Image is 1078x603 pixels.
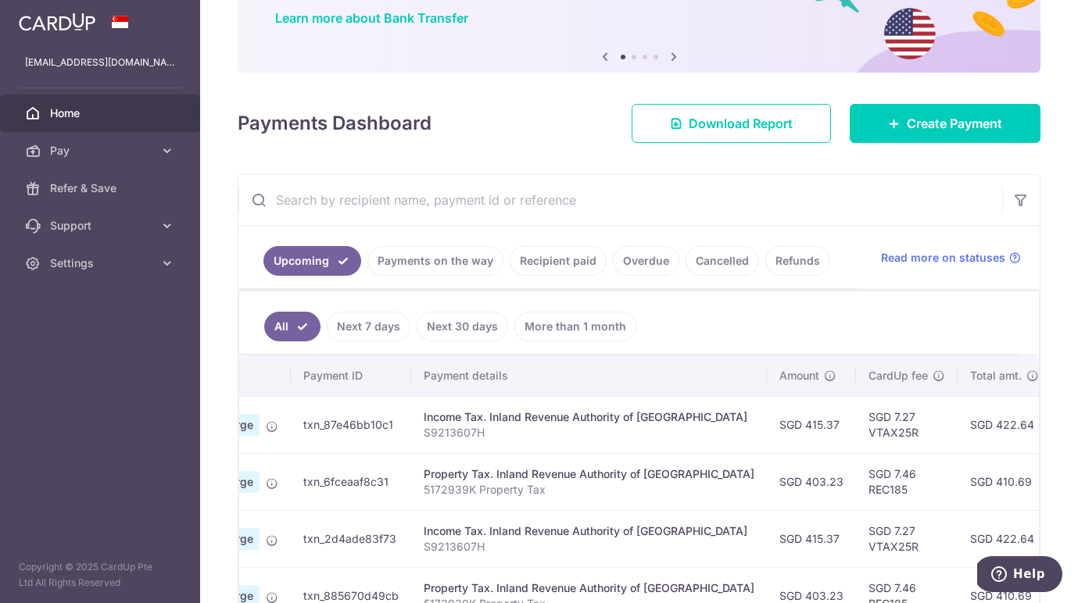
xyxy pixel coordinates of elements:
span: Refer & Save [50,180,153,196]
a: Read more on statuses [881,250,1021,266]
a: Refunds [765,246,830,276]
td: SGD 422.64 [958,510,1051,567]
input: Search by recipient name, payment id or reference [238,175,1002,225]
td: txn_6fceaaf8c31 [291,453,411,510]
td: SGD 7.27 VTAX25R [856,396,958,453]
p: [EMAIL_ADDRESS][DOMAIN_NAME] [25,55,175,70]
th: Payment details [411,355,767,396]
td: SGD 7.46 REC185 [856,453,958,510]
iframe: Opens a widget where you can find more information [977,556,1062,595]
img: CardUp [19,12,95,31]
a: Learn more about Bank Transfer [275,10,468,26]
span: Pay [50,143,153,159]
span: Home [50,105,153,121]
div: Property Tax. Inland Revenue Authority of [GEOGRAPHIC_DATA] [424,580,754,596]
span: Download Report [689,114,793,133]
span: Settings [50,255,153,271]
a: All [264,312,321,341]
td: SGD 415.37 [767,396,856,453]
td: SGD 7.27 VTAX25R [856,510,958,567]
p: S9213607H [424,425,754,441]
a: Upcoming [263,246,361,276]
div: Income Tax. Inland Revenue Authority of [GEOGRAPHIC_DATA] [424,523,754,539]
a: Overdue [613,246,679,276]
a: More than 1 month [514,312,636,341]
a: Download Report [632,104,831,143]
span: Support [50,218,153,234]
span: Read more on statuses [881,250,1005,266]
span: Amount [779,368,819,384]
th: Payment ID [291,355,411,396]
a: Cancelled [686,246,759,276]
span: Total amt. [970,368,1022,384]
p: 5172939K Property Tax [424,482,754,498]
td: SGD 403.23 [767,453,856,510]
h4: Payments Dashboard [238,109,432,137]
a: Next 30 days [417,312,508,341]
td: SGD 415.37 [767,510,856,567]
td: txn_2d4ade83f73 [291,510,411,567]
span: Create Payment [907,114,1002,133]
a: Payments on the way [367,246,503,276]
span: CardUp fee [868,368,928,384]
div: Income Tax. Inland Revenue Authority of [GEOGRAPHIC_DATA] [424,409,754,425]
a: Next 7 days [327,312,410,341]
td: SGD 422.64 [958,396,1051,453]
a: Recipient paid [510,246,607,276]
td: SGD 410.69 [958,453,1051,510]
p: S9213607H [424,539,754,555]
td: txn_87e46bb10c1 [291,396,411,453]
div: Property Tax. Inland Revenue Authority of [GEOGRAPHIC_DATA] [424,466,754,482]
a: Create Payment [850,104,1040,143]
